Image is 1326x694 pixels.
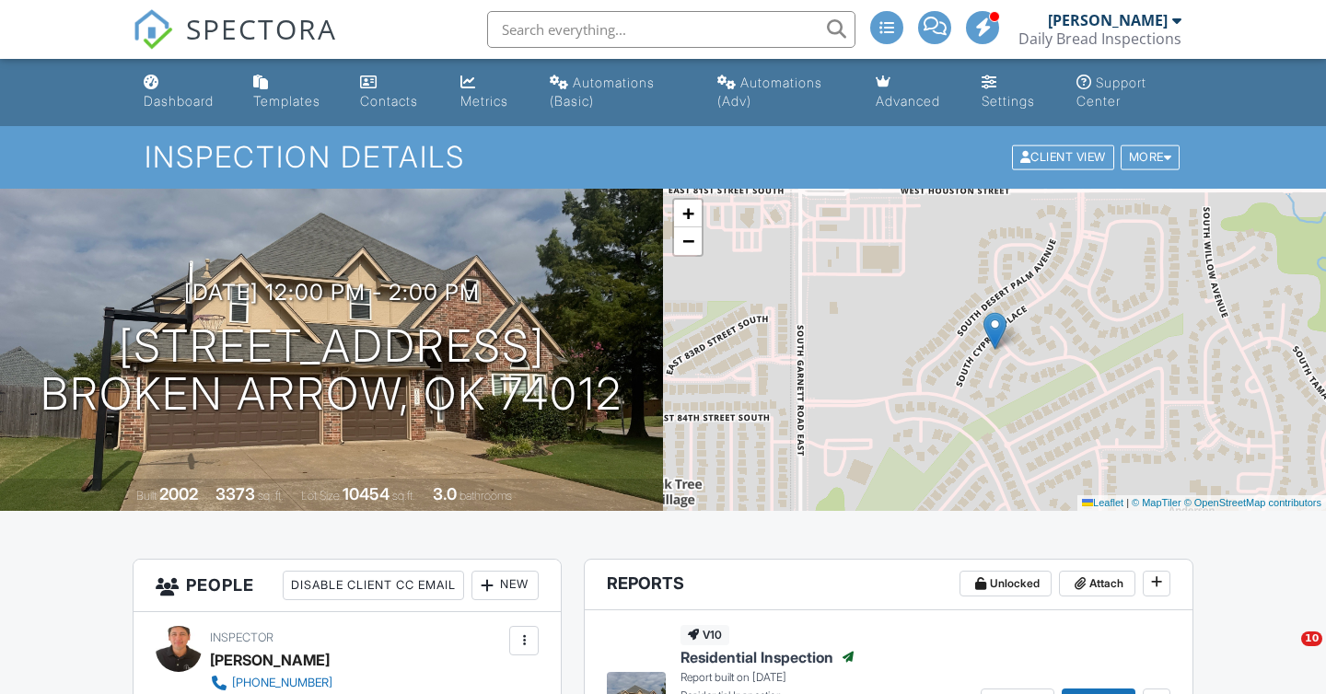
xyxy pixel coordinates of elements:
[682,229,694,252] span: −
[210,674,422,692] a: [PHONE_NUMBER]
[210,646,330,674] div: [PERSON_NAME]
[982,93,1035,109] div: Settings
[210,630,273,644] span: Inspector
[868,66,960,119] a: Advanced
[360,93,418,109] div: Contacts
[283,571,464,600] div: Disable Client CC Email
[1010,149,1119,163] a: Client View
[550,75,655,109] div: Automations (Basic)
[343,484,390,503] div: 10454
[1082,497,1123,508] a: Leaflet
[459,489,512,503] span: bathrooms
[876,93,940,109] div: Advanced
[134,560,561,612] h3: People
[674,227,702,255] a: Zoom out
[215,484,255,503] div: 3373
[471,571,539,600] div: New
[1018,29,1181,48] div: Daily Bread Inspections
[1121,145,1181,170] div: More
[487,11,855,48] input: Search everything...
[433,484,457,503] div: 3.0
[1126,497,1129,508] span: |
[246,66,338,119] a: Templates
[144,93,214,109] div: Dashboard
[1048,11,1168,29] div: [PERSON_NAME]
[184,280,480,305] h3: [DATE] 12:00 pm - 2:00 pm
[133,25,337,64] a: SPECTORA
[1069,66,1190,119] a: Support Center
[301,489,340,503] span: Lot Size
[674,200,702,227] a: Zoom in
[1076,75,1146,109] div: Support Center
[1012,145,1114,170] div: Client View
[974,66,1054,119] a: Settings
[133,9,173,50] img: The Best Home Inspection Software - Spectora
[682,202,694,225] span: +
[710,66,854,119] a: Automations (Advanced)
[258,489,284,503] span: sq. ft.
[253,93,320,109] div: Templates
[1263,631,1308,676] iframe: Intercom live chat
[136,489,157,503] span: Built
[145,141,1181,173] h1: Inspection Details
[460,93,508,109] div: Metrics
[453,66,528,119] a: Metrics
[41,322,622,420] h1: [STREET_ADDRESS] Broken Arrow, OK 74012
[983,312,1006,350] img: Marker
[186,9,337,48] span: SPECTORA
[232,676,332,690] div: [PHONE_NUMBER]
[542,66,695,119] a: Automations (Basic)
[353,66,438,119] a: Contacts
[136,66,231,119] a: Dashboard
[1301,631,1322,646] span: 10
[1132,497,1181,508] a: © MapTiler
[717,75,822,109] div: Automations (Adv)
[159,484,198,503] div: 2002
[1184,497,1321,508] a: © OpenStreetMap contributors
[392,489,415,503] span: sq.ft.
